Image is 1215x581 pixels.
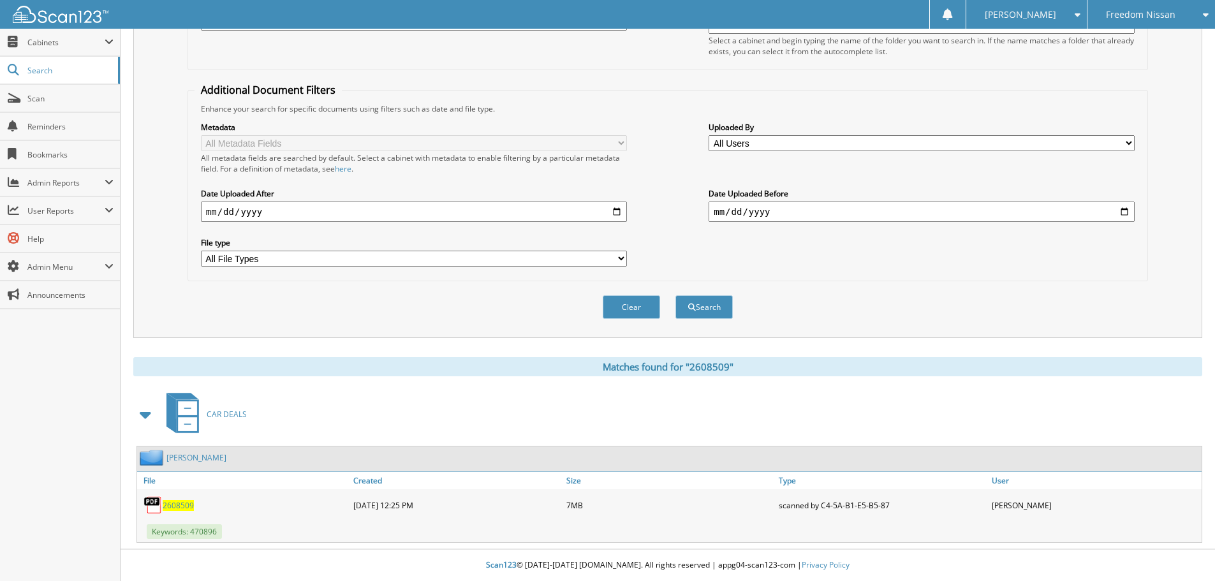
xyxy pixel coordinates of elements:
[709,202,1135,222] input: end
[13,6,108,23] img: scan123-logo-white.svg
[137,472,350,489] a: File
[147,524,222,539] span: Keywords: 470896
[140,450,166,466] img: folder2.png
[159,389,247,439] a: CAR DEALS
[27,149,114,160] span: Bookmarks
[350,472,563,489] a: Created
[603,295,660,319] button: Clear
[1106,11,1175,18] span: Freedom Nissan
[27,37,105,48] span: Cabinets
[563,492,776,518] div: 7MB
[195,103,1141,114] div: Enhance your search for specific documents using filters such as date and file type.
[709,122,1135,133] label: Uploaded By
[985,11,1056,18] span: [PERSON_NAME]
[27,205,105,216] span: User Reports
[195,83,342,97] legend: Additional Document Filters
[207,409,247,420] span: CAR DEALS
[133,357,1202,376] div: Matches found for "2608509"
[201,202,627,222] input: start
[27,93,114,104] span: Scan
[776,492,989,518] div: scanned by C4-5A-B1-E5-B5-87
[27,261,105,272] span: Admin Menu
[163,500,194,511] a: 2608509
[27,177,105,188] span: Admin Reports
[335,163,351,174] a: here
[27,290,114,300] span: Announcements
[27,121,114,132] span: Reminders
[675,295,733,319] button: Search
[27,233,114,244] span: Help
[201,237,627,248] label: File type
[989,492,1202,518] div: [PERSON_NAME]
[27,65,112,76] span: Search
[350,492,563,518] div: [DATE] 12:25 PM
[121,550,1215,581] div: © [DATE]-[DATE] [DOMAIN_NAME]. All rights reserved | appg04-scan123-com |
[709,188,1135,199] label: Date Uploaded Before
[1151,520,1215,581] iframe: Chat Widget
[144,496,163,515] img: PDF.png
[989,472,1202,489] a: User
[486,559,517,570] span: Scan123
[563,472,776,489] a: Size
[201,152,627,174] div: All metadata fields are searched by default. Select a cabinet with metadata to enable filtering b...
[802,559,850,570] a: Privacy Policy
[776,472,989,489] a: Type
[201,188,627,199] label: Date Uploaded After
[166,452,226,463] a: [PERSON_NAME]
[201,122,627,133] label: Metadata
[709,35,1135,57] div: Select a cabinet and begin typing the name of the folder you want to search in. If the name match...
